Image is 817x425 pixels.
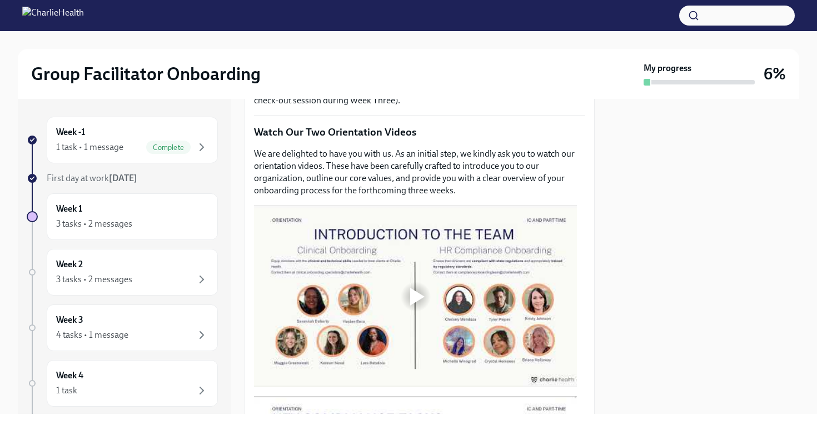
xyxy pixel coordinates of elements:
[27,117,218,163] a: Week -11 task • 1 messageComplete
[109,173,137,183] strong: [DATE]
[146,143,191,152] span: Complete
[27,172,218,184] a: First day at work[DATE]
[22,7,84,24] img: CharlieHealth
[254,125,585,139] p: Watch Our Two Orientation Videos
[56,203,82,215] h6: Week 1
[56,384,77,397] div: 1 task
[56,273,132,286] div: 3 tasks • 2 messages
[47,173,137,183] span: First day at work
[31,63,261,85] h2: Group Facilitator Onboarding
[56,126,85,138] h6: Week -1
[56,329,128,341] div: 4 tasks • 1 message
[27,360,218,407] a: Week 41 task
[27,304,218,351] a: Week 34 tasks • 1 message
[254,148,585,197] p: We are delighted to have you with us. As an initial step, we kindly ask you to watch our orientat...
[56,258,83,271] h6: Week 2
[27,249,218,296] a: Week 23 tasks • 2 messages
[56,369,83,382] h6: Week 4
[56,141,123,153] div: 1 task • 1 message
[56,218,132,230] div: 3 tasks • 2 messages
[644,62,691,74] strong: My progress
[56,314,83,326] h6: Week 3
[27,193,218,240] a: Week 13 tasks • 2 messages
[764,64,786,84] h3: 6%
